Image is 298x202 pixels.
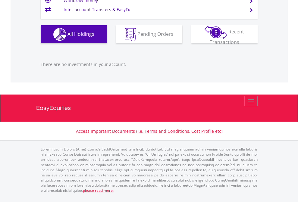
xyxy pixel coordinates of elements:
[36,95,262,122] a: EasyEquities
[41,25,107,43] button: All Holdings
[53,28,66,41] img: holdings-wht.png
[67,30,94,37] span: All Holdings
[205,26,227,39] img: transactions-zar-wht.png
[125,28,136,41] img: pending_instructions-wht.png
[116,25,182,43] button: Pending Orders
[191,25,258,43] button: Recent Transactions
[76,128,222,134] a: Access Important Documents (i.e. Terms and Conditions, Cost Profile etc)
[137,30,173,37] span: Pending Orders
[64,5,242,14] td: Inter-account Transfers & EasyFx
[83,188,114,193] a: please read more:
[41,61,258,67] p: There are no investments in your account.
[41,147,258,193] p: Lorem Ipsum Dolors (Ame) Con a/e SeddOeiusmod tem InciDiduntut Lab Etd mag aliquaen admin veniamq...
